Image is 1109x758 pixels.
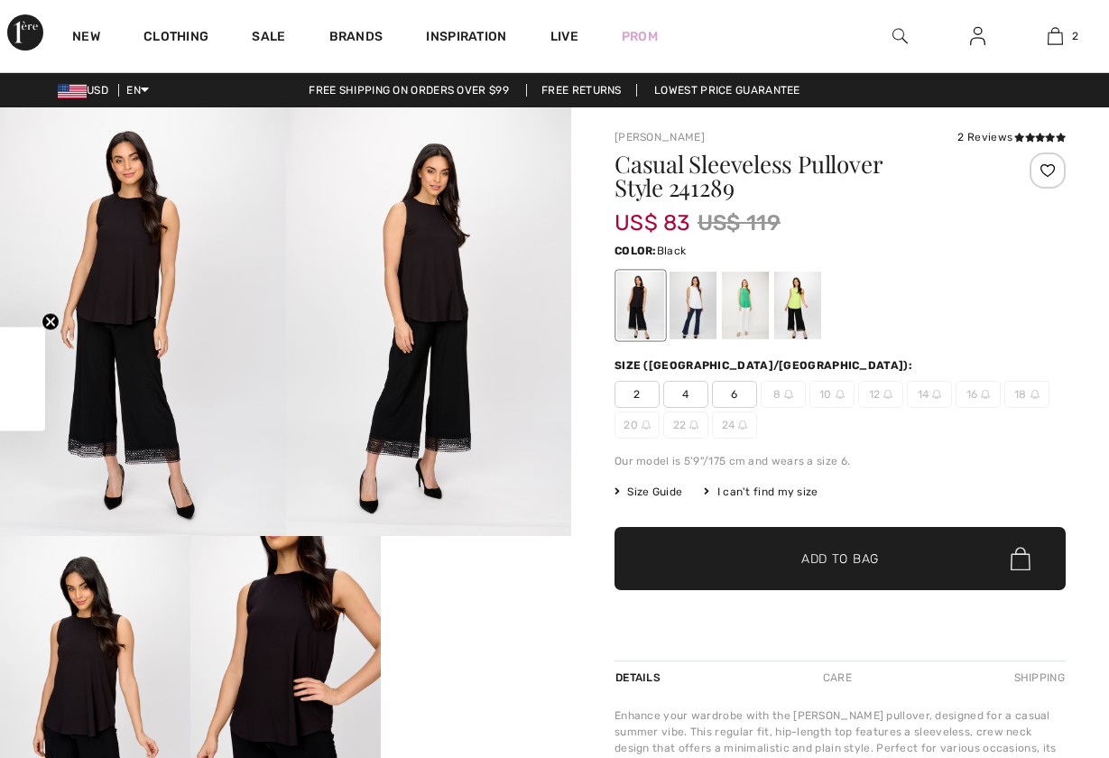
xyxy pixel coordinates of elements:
img: ring-m.svg [784,390,793,399]
span: USD [58,84,116,97]
div: 2 Reviews [957,129,1066,145]
span: 4 [663,381,708,408]
span: 14 [907,381,952,408]
img: ring-m.svg [932,390,941,399]
span: 18 [1004,381,1049,408]
img: My Info [970,25,985,47]
span: 8 [761,381,806,408]
span: 2 [1072,28,1078,44]
span: Inspiration [426,29,506,48]
span: US$ 119 [698,207,781,239]
a: Clothing [143,29,208,48]
a: Live [550,27,578,46]
a: [PERSON_NAME] [615,131,705,143]
a: Sale [252,29,285,48]
span: 22 [663,411,708,439]
img: ring-m.svg [689,421,698,430]
img: search the website [892,25,908,47]
img: My Bag [1048,25,1063,47]
img: ring-m.svg [642,421,651,430]
a: Brands [329,29,384,48]
div: Key lime [774,272,821,339]
div: Island green [722,272,769,339]
span: Black [657,245,687,257]
h1: Casual Sleeveless Pullover Style 241289 [615,153,991,199]
span: 12 [858,381,903,408]
a: Free Returns [526,84,637,97]
img: US Dollar [58,84,87,98]
div: I can't find my size [704,484,818,500]
span: 16 [956,381,1001,408]
span: US$ 83 [615,192,690,236]
img: ring-m.svg [883,390,892,399]
span: 10 [809,381,855,408]
span: 6 [712,381,757,408]
div: Vanilla 30 [670,272,716,339]
a: New [72,29,100,48]
img: ring-m.svg [836,390,845,399]
div: Shipping [1010,661,1066,694]
video: Your browser does not support the video tag. [381,536,571,632]
div: Our model is 5'9"/175 cm and wears a size 6. [615,453,1066,469]
span: 2 [615,381,660,408]
img: 1ère Avenue [7,14,43,51]
span: Size Guide [615,484,682,500]
div: Black [617,272,664,339]
img: Casual Sleeveless Pullover Style 241289. 2 [286,107,572,536]
img: ring-m.svg [981,390,990,399]
div: Size ([GEOGRAPHIC_DATA]/[GEOGRAPHIC_DATA]): [615,357,916,374]
a: Prom [622,27,658,46]
div: Care [808,661,867,694]
a: 2 [1018,25,1094,47]
img: ring-m.svg [1030,390,1040,399]
a: Lowest Price Guarantee [640,84,815,97]
button: Add to Bag [615,527,1066,590]
img: ring-m.svg [738,421,747,430]
div: Details [615,661,665,694]
span: Add to Bag [801,550,879,568]
button: Close teaser [42,313,60,331]
a: Free shipping on orders over $99 [294,84,523,97]
span: EN [126,84,149,97]
a: Sign In [956,25,1000,48]
img: Bag.svg [1011,547,1030,570]
span: 24 [712,411,757,439]
span: Color: [615,245,657,257]
span: 20 [615,411,660,439]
